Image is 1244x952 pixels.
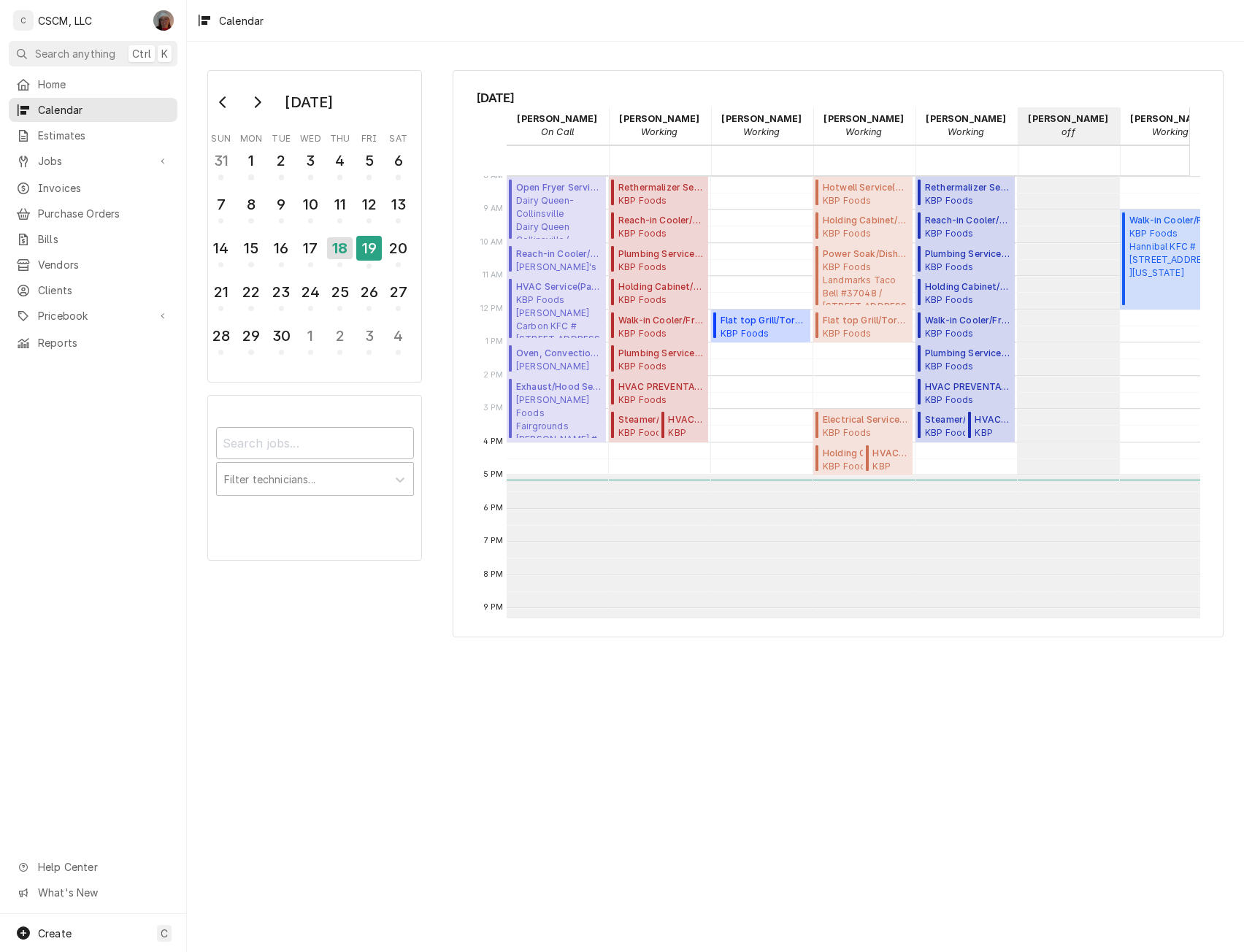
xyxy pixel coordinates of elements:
div: [Service] HVAC PREVENTATIVE MAINTENANCE KBP Foods Interquest Taco Bell # 37416 / 1208 Interquest ... [915,376,1015,410]
div: 7 [210,193,232,215]
strong: [PERSON_NAME] [1028,113,1108,124]
span: Plumbing Service ( Past Due ) [618,347,704,360]
span: Steamer/Salamander/Cheesemelter Service ( Past Due ) [925,413,996,426]
div: Michal Wall - Working [915,107,1018,144]
div: 10 [299,193,322,215]
th: Saturday [384,128,413,145]
span: Plumbing Service ( Past Due ) [618,247,704,261]
span: KBP Foods Interquest Taco Bell # 37416 / [STREET_ADDRESS][US_STATE][US_STATE] [618,360,704,372]
div: DV [153,10,174,31]
div: [Service] HVAC Service KBP Foods Glen Carbon KFC #5839 / 3202 Highway 159, Glen Carbon, Illinois ... [507,276,607,342]
div: Reach-in Cooler/Freezer Service(Past Due)KBP FoodsInterquest Taco Bell # 37416 / [STREET_ADDRESS]... [915,210,1015,243]
a: Vendors [9,253,177,277]
div: 16 [270,237,293,259]
span: Flat top Grill/Tortilla/ Panini ( Past Due ) [823,314,908,327]
span: KBP Foods Interquest Taco Bell # 37416 / [STREET_ADDRESS][US_STATE][US_STATE] [618,293,704,305]
span: [PERSON_NAME] Foods Fairgrounds [PERSON_NAME] # 2114 / [STREET_ADDRESS][US_STATE] [516,394,602,438]
span: Reach-in Cooler/Freezer Service ( Past Due ) [618,214,704,227]
span: HVAC PREVENTATIVE MAINTENANCE ( Past Due ) [925,380,1010,394]
span: [PERSON_NAME]'s Pizza [GEOGRAPHIC_DATA] / [STREET_ADDRESS] [516,261,602,272]
div: HVAC Service(Past Due)KBP FoodsInterquest Taco Bell # 37416 / [STREET_ADDRESS][US_STATE][US_STATE] [965,409,1015,442]
div: 23 [270,281,293,303]
span: Search anything [35,46,115,61]
span: KBP Foods Interquest Taco Bell # 37416 / [STREET_ADDRESS][US_STATE][US_STATE] [925,327,1010,339]
span: 11 AM [479,269,507,281]
span: 9 PM [480,602,507,613]
th: Wednesday [296,128,325,145]
div: HVAC PREVENTATIVE MAINTENANCE(Past Due)KBP FoodsInterquest Taco Bell # 37416 / [STREET_ADDRESS][U... [915,376,1015,410]
span: KBP Foods Landmarks Taco Bell #37048 / [STREET_ADDRESS][US_STATE] [721,327,806,339]
span: 12 PM [477,303,507,315]
span: Open Fryer Service ( Uninvoiced ) [516,181,602,194]
div: Izaia Bain - Working [609,107,711,144]
div: 6 [387,150,410,172]
div: Flat top Grill/Tortilla/ Panini(Past Due)KBP FoodsLandmarks Taco Bell #37048 / [STREET_ADDRESS][U... [711,310,811,343]
span: Rethermalizer Service ( Past Due ) [925,181,1010,194]
span: KBP Foods Hannibal KFC #[STREET_ADDRESS][US_STATE] [1129,227,1215,280]
div: CSCM, LLC [38,13,92,28]
span: 8 AM [480,170,507,182]
th: Monday [236,128,266,145]
th: Thursday [326,128,355,145]
button: Search anythingCtrlK [9,41,177,66]
span: Power Soak/Dish Sink Service ( Past Due ) [823,247,908,261]
span: Bills [38,231,170,247]
span: Calendar [38,102,170,118]
div: Reach-in Cooler/Freezer Service(Past Due)KBP FoodsInterquest Taco Bell # 37416 / [STREET_ADDRESS]... [609,210,709,243]
span: KBP Foods Interquest Taco Bell # 37416 / [STREET_ADDRESS][US_STATE][US_STATE] [618,194,704,206]
span: KBP Foods Interquest Taco Bell # 37416 / [STREET_ADDRESS][US_STATE][US_STATE] [925,293,1010,305]
div: 2 [329,325,351,347]
div: 2 [270,150,293,172]
div: 1 [239,150,262,172]
div: 31 [210,150,232,172]
a: Go to What's New [9,880,177,905]
em: On Call [541,126,574,137]
a: Go to Pricebook [9,304,177,328]
div: 9 [270,193,293,215]
div: [Service] Reach-in Cooler/Freezer Service KBP Foods Interquest Taco Bell # 37416 / 1208 Interques... [915,210,1015,243]
div: [Service] Walk-in Cooler/Freezer Service Call KBP Foods Interquest Taco Bell # 37416 / 1208 Inter... [609,310,709,343]
div: 24 [299,281,322,303]
div: [Service] Flat top Grill/Tortilla/ Panini KBP Foods Landmarks Taco Bell #37048 / 620 E. Landmarks... [813,310,913,343]
div: 25 [329,281,351,303]
span: 7 PM [480,535,507,547]
div: 22 [239,281,262,303]
a: Reports [9,331,177,355]
span: Flat top Grill/Tortilla/ Panini ( Past Due ) [721,314,806,327]
div: [Service] Steamer/Salamander/Cheesemelter Service KBP Foods Platte Taco Bell #37392 / 405 E. Plat... [915,409,1000,442]
a: Purchase Orders [9,201,177,226]
div: Holding Cabinet/Warmer Service(Past Due)KBP FoodsInterquest Taco Bell # 37416 / [STREET_ADDRESS][... [609,276,709,310]
span: 10 AM [477,237,507,248]
div: 3 [299,150,322,172]
div: 12 [358,193,380,215]
div: [Service] Holding Cabinet/Warmer Service KBP Foods Jennings KFC # 5864 / 8929 Jennings Station Rd... [813,442,898,476]
div: Holding Cabinet/Warmer Service(Parts Needed/Research)KBP Foods[PERSON_NAME] KFC # 5864 / [STREET_... [813,442,898,476]
span: Steamer/Salamander/Cheesemelter Service ( Past Due ) [618,413,689,426]
span: Walk-in Cooler/Freezer Service Call ( Past Due ) [618,314,704,327]
span: Jobs [38,153,148,169]
div: HVAC Service(Past Due)KBP Foods[PERSON_NAME] Carbon KFC #[STREET_ADDRESS][US_STATE] [507,276,607,342]
button: Go to next month [242,91,272,114]
div: Plumbing Service(Past Due)KBP FoodsInterquest Taco Bell # 37416 / [STREET_ADDRESS][US_STATE][US_S... [609,243,709,277]
div: Plumbing Service(Past Due)KBP FoodsInterquest Taco Bell # 37416 / [STREET_ADDRESS][US_STATE][US_S... [915,243,1015,277]
div: Plumbing Service(Past Due)KBP FoodsInterquest Taco Bell # 37416 / [STREET_ADDRESS][US_STATE][US_S... [609,342,709,376]
strong: [PERSON_NAME] [721,113,802,124]
div: [Service] Plumbing Service KBP Foods Interquest Taco Bell # 37416 / 1208 Interquest Pkwy, Colorad... [609,342,709,376]
span: Home [38,77,170,92]
a: Calendar [9,98,177,122]
div: Calendar Calendar [453,70,1224,637]
div: Calendar Day Picker [207,70,422,383]
div: Rethermalizer Service(Past Due)KBP FoodsInterquest Taco Bell # 37416 / [STREET_ADDRESS][US_STATE]... [915,177,1015,210]
div: [DATE] [280,90,338,115]
span: KBP Foods [PERSON_NAME] KFC # 5864 / [STREET_ADDRESS][PERSON_NAME][US_STATE] [823,460,894,472]
span: Purchase Orders [38,206,170,221]
span: Vendors [38,257,170,272]
input: Search jobs... [216,427,414,459]
span: Help Center [38,859,169,875]
a: Bills [9,227,177,251]
span: What's New [38,885,169,900]
div: Oven, Convection/Combi/Pizza/Conveyor Service(Past Due)[PERSON_NAME] Little CaesarsLittle Caesars... [507,342,607,376]
span: Reach-in Cooler/Freezer Service ( Active ) [516,247,602,261]
div: 11 [329,193,351,215]
div: [Service] HVAC Service KBP Foods Interquest Taco Bell # 37416 / 1208 Interquest Pkwy, Colorado Sp... [659,409,708,442]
